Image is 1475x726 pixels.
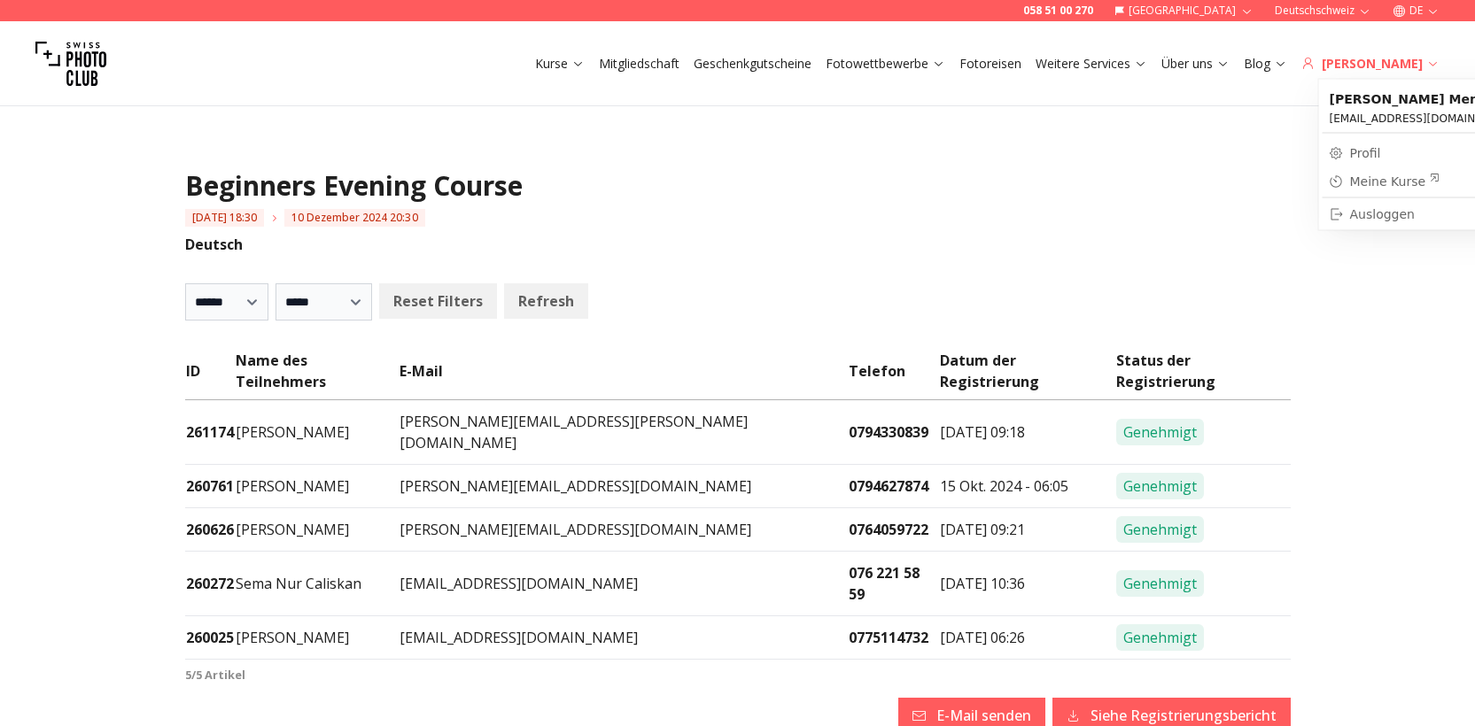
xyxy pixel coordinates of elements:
td: 261174 [185,400,235,465]
button: Über uns [1154,51,1237,76]
button: Weitere Services [1029,51,1154,76]
td: [PERSON_NAME][EMAIL_ADDRESS][PERSON_NAME][DOMAIN_NAME] [399,400,847,465]
td: [DATE] 10:36 [939,552,1115,616]
td: ID [185,349,235,400]
td: E-Mail [399,349,847,400]
td: [PERSON_NAME] [235,400,400,465]
td: [PERSON_NAME] [235,465,400,508]
span: Genehmigt [1116,624,1204,651]
a: 076 221 58 59 [849,563,920,604]
td: 260626 [185,508,235,552]
button: Fotowettbewerbe [819,51,952,76]
button: Mitgliedschaft [592,51,687,76]
a: Mitgliedschaft [599,55,679,73]
a: Fotoreisen [959,55,1021,73]
button: Blog [1237,51,1294,76]
td: Status der Registrierung [1115,349,1290,400]
img: Swiss photo club [35,28,106,99]
a: Geschenkgutscheine [694,55,811,73]
td: [DATE] 06:26 [939,616,1115,660]
a: 0775114732 [849,628,928,647]
a: 0794330839 [849,422,928,442]
span: [DATE] 18:30 [185,209,264,227]
td: [PERSON_NAME] [235,508,400,552]
td: 260761 [185,465,235,508]
td: 260025 [185,616,235,660]
td: 15 Okt. 2024 - 06:05 [939,465,1115,508]
a: 058 51 00 270 [1023,4,1093,18]
td: [PERSON_NAME][EMAIL_ADDRESS][DOMAIN_NAME] [399,508,847,552]
td: Telefon [848,349,939,400]
td: [EMAIL_ADDRESS][DOMAIN_NAME] [399,552,847,616]
td: [PERSON_NAME] [235,616,400,660]
td: [DATE] 09:21 [939,508,1115,552]
h1: Beginners Evening Course [185,170,1291,202]
p: Deutsch [185,234,1291,255]
td: 260272 [185,552,235,616]
button: Geschenkgutscheine [687,51,819,76]
div: [PERSON_NAME] [1301,55,1440,73]
b: Refresh [518,290,574,312]
td: [PERSON_NAME][EMAIL_ADDRESS][DOMAIN_NAME] [399,465,847,508]
td: [DATE] 09:18 [939,400,1115,465]
button: Kurse [528,51,592,76]
b: Reset Filters [393,290,483,312]
span: Genehmigt [1116,473,1204,499]
span: Genehmigt [1116,570,1204,597]
a: Über uns [1161,55,1230,73]
button: Reset Filters [379,283,497,319]
span: Genehmigt [1116,419,1204,445]
a: 0794627874 [849,476,928,496]
a: Kurse [535,55,585,73]
td: Name des Teilnehmers [235,349,400,400]
button: Fotoreisen [952,51,1029,76]
button: Refresh [504,283,588,319]
td: Sema Nur Caliskan [235,552,400,616]
td: [EMAIL_ADDRESS][DOMAIN_NAME] [399,616,847,660]
a: Weitere Services [1036,55,1147,73]
a: Blog [1244,55,1287,73]
div: Meine Kurse [1350,173,1440,190]
a: 0764059722 [849,520,928,539]
td: Datum der Registrierung [939,349,1115,400]
b: 5 / 5 Artikel [185,667,245,683]
a: Fotowettbewerbe [826,55,945,73]
span: 10 Dezember 2024 20:30 [284,209,425,227]
span: Genehmigt [1116,516,1204,543]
